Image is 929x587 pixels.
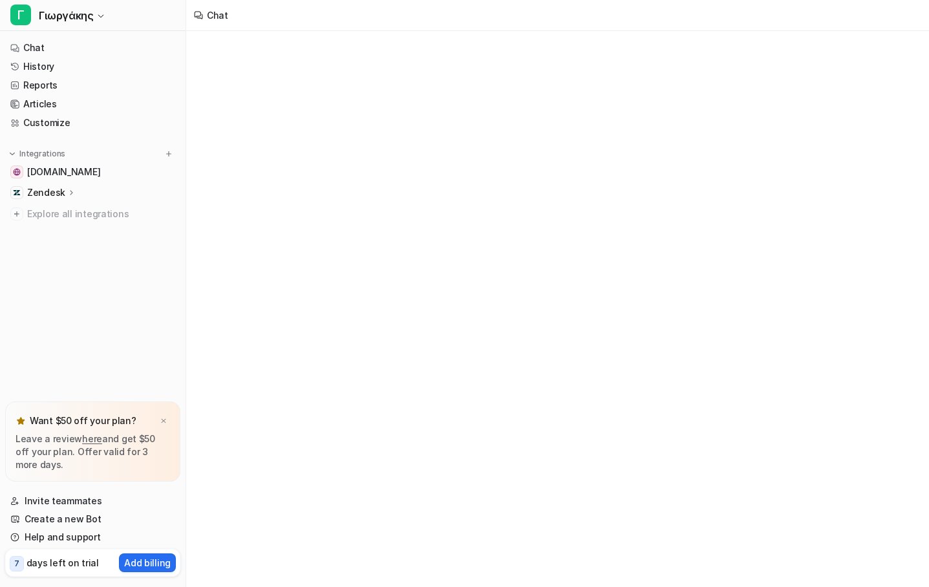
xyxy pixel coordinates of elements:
a: oil-stores.gr[DOMAIN_NAME] [5,163,180,181]
p: days left on trial [27,556,99,570]
img: star [16,416,26,426]
span: Γ [10,5,31,25]
span: Γιωργάκης [39,6,93,25]
img: oil-stores.gr [13,168,21,176]
p: Integrations [19,149,65,159]
span: Explore all integrations [27,204,175,224]
a: Create a new Bot [5,510,180,528]
button: Integrations [5,147,69,160]
p: Want $50 off your plan? [30,414,136,427]
a: here [82,433,102,444]
button: Add billing [119,553,176,572]
img: Zendesk [13,189,21,197]
p: Add billing [124,556,171,570]
a: History [5,58,180,76]
p: 7 [14,558,19,570]
a: Explore all integrations [5,205,180,223]
p: Leave a review and get $50 off your plan. Offer valid for 3 more days. [16,432,170,471]
a: Customize [5,114,180,132]
a: Help and support [5,528,180,546]
a: Articles [5,95,180,113]
p: Zendesk [27,186,65,199]
img: menu_add.svg [164,149,173,158]
a: Invite teammates [5,492,180,510]
a: Chat [5,39,180,57]
img: explore all integrations [10,208,23,220]
img: x [160,417,167,425]
img: expand menu [8,149,17,158]
div: Chat [207,8,228,22]
span: [DOMAIN_NAME] [27,165,100,178]
a: Reports [5,76,180,94]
